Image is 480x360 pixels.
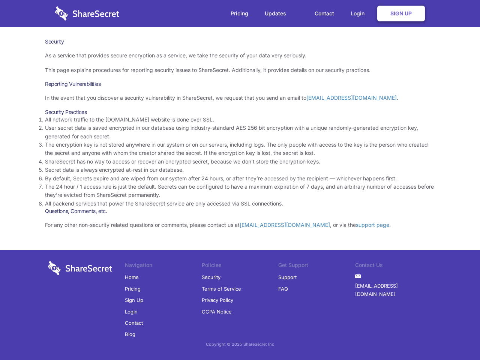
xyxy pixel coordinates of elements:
[45,166,435,174] li: Secret data is always encrypted at-rest in our database.
[125,317,143,328] a: Contact
[125,306,138,317] a: Login
[307,2,342,25] a: Contact
[125,294,143,306] a: Sign Up
[125,328,135,340] a: Blog
[355,261,432,271] li: Contact Us
[202,283,241,294] a: Terms of Service
[45,124,435,141] li: User secret data is saved encrypted in our database using industry-standard AES 256 bit encryptio...
[278,261,355,271] li: Get Support
[45,199,435,208] li: All backend services that power the ShareSecret service are only accessed via SSL connections.
[223,2,256,25] a: Pricing
[45,66,435,74] p: This page explains procedures for reporting security issues to ShareSecret. Additionally, it prov...
[45,174,435,183] li: By default, Secrets expire and are wiped from our system after 24 hours, or after they’re accesse...
[45,51,435,60] p: As a service that provides secure encryption as a service, we take the security of your data very...
[45,183,435,199] li: The 24 hour / 1 access rule is just the default. Secrets can be configured to have a maximum expi...
[343,2,376,25] a: Login
[356,222,389,228] a: support page
[48,261,112,275] img: logo-wordmark-white-trans-d4663122ce5f474addd5e946df7df03e33cb6a1c49d2221995e7729f52c070b2.svg
[278,271,297,283] a: Support
[278,283,288,294] a: FAQ
[202,261,279,271] li: Policies
[377,6,425,21] a: Sign Up
[355,280,432,300] a: [EMAIL_ADDRESS][DOMAIN_NAME]
[45,109,435,115] h3: Security Practices
[202,306,232,317] a: CCPA Notice
[125,271,139,283] a: Home
[45,115,435,124] li: All network traffic to the [DOMAIN_NAME] website is done over SSL.
[45,94,435,102] p: In the event that you discover a security vulnerability in ShareSecret, we request that you send ...
[202,294,233,306] a: Privacy Policy
[125,283,141,294] a: Pricing
[45,208,435,214] h3: Questions, Comments, etc.
[125,261,202,271] li: Navigation
[240,222,330,228] a: [EMAIL_ADDRESS][DOMAIN_NAME]
[45,81,435,87] h3: Reporting Vulnerabilities
[202,271,220,283] a: Security
[306,94,397,101] a: [EMAIL_ADDRESS][DOMAIN_NAME]
[55,6,119,21] img: logo-wordmark-white-trans-d4663122ce5f474addd5e946df7df03e33cb6a1c49d2221995e7729f52c070b2.svg
[45,221,435,229] p: For any other non-security related questions or comments, please contact us at , or via the .
[45,141,435,157] li: The encryption key is not stored anywhere in our system or on our servers, including logs. The on...
[45,157,435,166] li: ShareSecret has no way to access or recover an encrypted secret, because we don’t store the encry...
[45,38,435,45] h1: Security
